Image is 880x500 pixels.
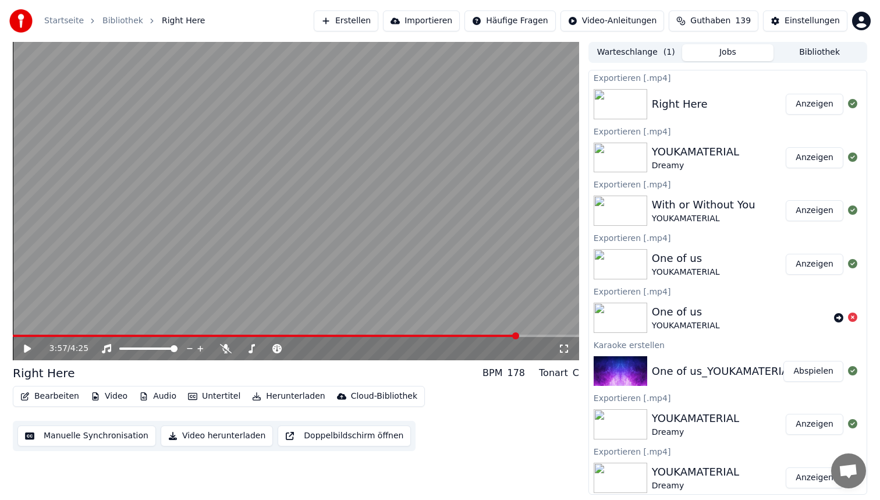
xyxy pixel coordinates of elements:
[831,453,866,488] a: Chat öffnen
[786,414,843,435] button: Anzeigen
[652,304,720,320] div: One of us
[507,366,525,380] div: 178
[786,147,843,168] button: Anzeigen
[86,388,132,405] button: Video
[590,44,682,61] button: Warteschlange
[44,15,84,27] a: Startseite
[652,464,739,480] div: YOUKAMATERIAL
[589,444,867,458] div: Exportieren [.mp4]
[652,320,720,332] div: YOUKAMATERIAL
[663,47,675,58] span: ( 1 )
[589,231,867,244] div: Exportieren [.mp4]
[13,365,74,381] div: Right Here
[589,391,867,405] div: Exportieren [.mp4]
[314,10,378,31] button: Erstellen
[652,96,708,112] div: Right Here
[589,284,867,298] div: Exportieren [.mp4]
[573,366,579,380] div: C
[162,15,205,27] span: Right Here
[539,366,568,380] div: Tonart
[669,10,758,31] button: Guthaben139
[70,343,88,354] span: 4:25
[16,388,84,405] button: Bearbeiten
[49,343,77,354] div: /
[464,10,556,31] button: Häufige Fragen
[482,366,502,380] div: BPM
[161,425,273,446] button: Video herunterladen
[652,213,755,225] div: YOUKAMATERIAL
[786,94,843,115] button: Anzeigen
[735,15,751,27] span: 139
[786,254,843,275] button: Anzeigen
[652,160,739,172] div: Dreamy
[278,425,411,446] button: Doppelbildschirm öffnen
[652,144,739,160] div: YOUKAMATERIAL
[773,44,865,61] button: Bibliothek
[682,44,774,61] button: Jobs
[652,427,739,438] div: Dreamy
[589,177,867,191] div: Exportieren [.mp4]
[690,15,730,27] span: Guthaben
[786,467,843,488] button: Anzeigen
[134,388,181,405] button: Audio
[652,250,720,267] div: One of us
[183,388,245,405] button: Untertitel
[383,10,460,31] button: Importieren
[652,197,755,213] div: With or Without You
[247,388,329,405] button: Herunterladen
[49,343,68,354] span: 3:57
[652,267,720,278] div: YOUKAMATERIAL
[102,15,143,27] a: Bibliothek
[351,391,417,402] div: Cloud-Bibliothek
[652,410,739,427] div: YOUKAMATERIAL
[763,10,847,31] button: Einstellungen
[785,15,840,27] div: Einstellungen
[17,425,156,446] button: Manuelle Synchronisation
[560,10,665,31] button: Video-Anleitungen
[589,124,867,138] div: Exportieren [.mp4]
[783,361,843,382] button: Abspielen
[9,9,33,33] img: youka
[589,338,867,352] div: Karaoke erstellen
[652,363,794,380] div: One of us_YOUKAMATERIAL
[589,70,867,84] div: Exportieren [.mp4]
[786,200,843,221] button: Anzeigen
[652,480,739,492] div: Dreamy
[44,15,205,27] nav: breadcrumb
